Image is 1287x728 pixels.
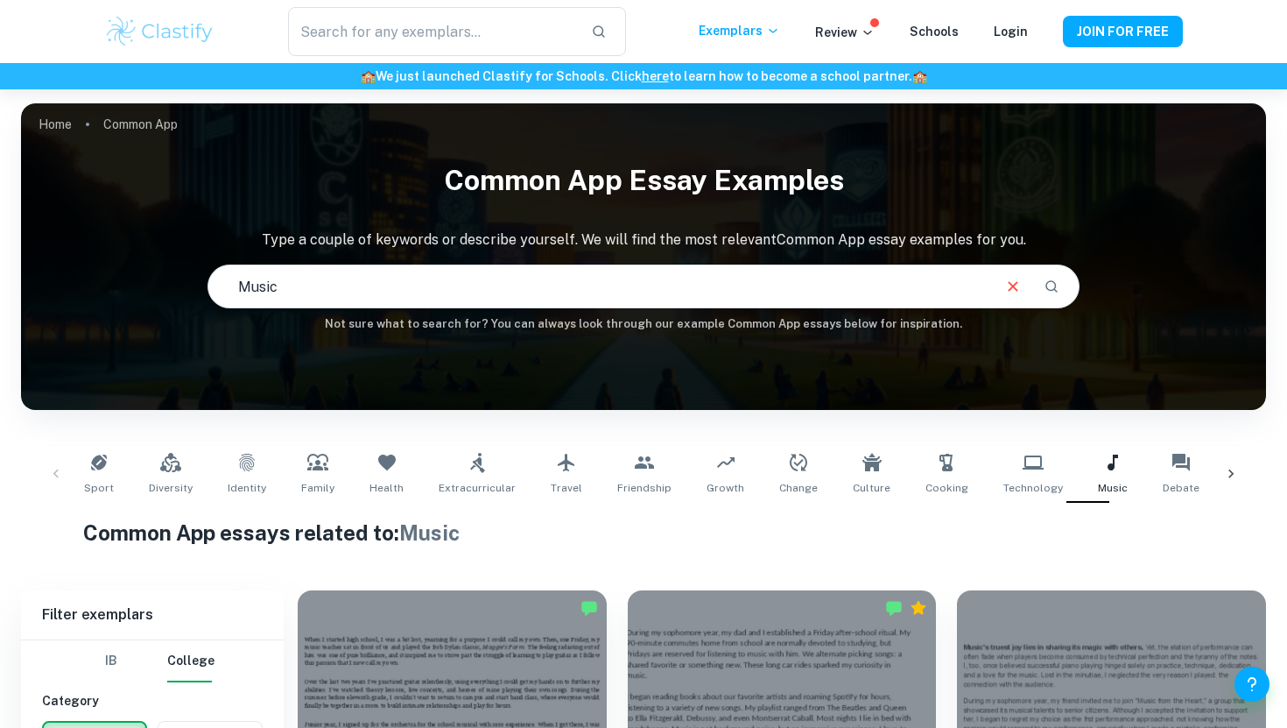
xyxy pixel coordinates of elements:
[1037,272,1066,301] button: Search
[84,480,114,496] span: Sport
[103,115,178,134] p: Common App
[925,480,968,496] span: Cooking
[228,480,266,496] span: Identity
[288,7,577,56] input: Search for any exemplars...
[551,480,582,496] span: Travel
[4,67,1283,86] h6: We just launched Clastify for Schools. Click to learn how to become a school partner.
[1098,480,1128,496] span: Music
[42,691,263,710] h6: Category
[369,480,404,496] span: Health
[617,480,672,496] span: Friendship
[21,152,1266,209] h1: Common App Essay Examples
[910,25,959,39] a: Schools
[699,21,780,40] p: Exemplars
[642,69,669,83] a: here
[707,480,744,496] span: Growth
[996,270,1030,303] button: Clear
[779,480,818,496] span: Change
[361,69,376,83] span: 🏫
[853,480,890,496] span: Culture
[301,480,334,496] span: Family
[994,25,1028,39] a: Login
[910,599,927,617] div: Premium
[21,230,1266,251] p: Type a couple of keywords or describe yourself. We will find the most relevant Common App essay e...
[21,315,1266,333] h6: Not sure what to search for? You can always look through our example Common App essays below for ...
[90,640,132,682] button: IB
[83,517,1204,548] h1: Common App essays related to:
[21,590,284,640] h6: Filter exemplars
[439,480,516,496] span: Extracurricular
[167,640,214,682] button: College
[1063,16,1183,47] button: JOIN FOR FREE
[1163,480,1199,496] span: Debate
[885,599,903,617] img: Marked
[104,14,215,49] img: Clastify logo
[1234,667,1269,702] button: Help and Feedback
[208,262,988,311] input: E.g. I love building drones, I used to be ashamed of my name...
[399,520,460,545] span: Music
[580,599,598,617] img: Marked
[149,480,193,496] span: Diversity
[1003,480,1063,496] span: Technology
[90,640,214,682] div: Filter type choice
[912,69,927,83] span: 🏫
[39,112,72,137] a: Home
[815,23,875,42] p: Review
